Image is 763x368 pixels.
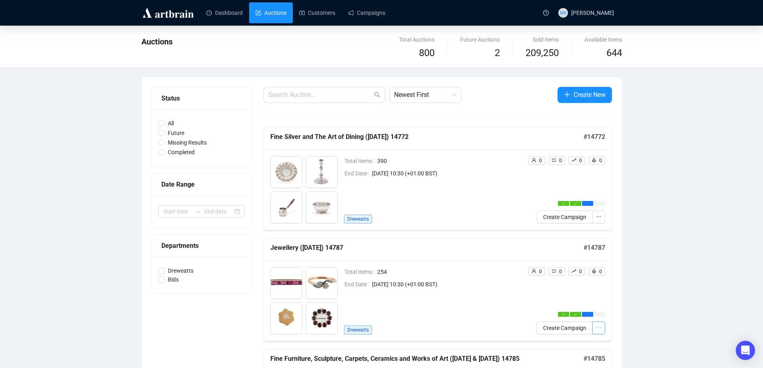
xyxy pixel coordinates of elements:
span: 209,250 [525,46,559,61]
button: Create Campaign [537,211,593,223]
h5: Fine Furniture, Sculpture, Carpets, Ceramics and Works of Art ([DATE] & [DATE]) 14785 [270,354,584,364]
span: All [165,119,177,128]
img: logo [141,6,195,19]
button: Create New [558,87,612,103]
span: 0 [559,158,562,163]
span: Newest First [394,87,457,103]
h5: # 14772 [584,132,605,142]
span: check [574,313,577,316]
span: End Date [344,169,372,178]
span: ellipsis [596,325,602,330]
img: 4_1.jpg [306,303,337,334]
span: ellipsis [586,202,589,205]
h5: # 14785 [584,354,605,364]
span: Dreweatts [344,326,372,334]
span: Total Items [344,267,377,276]
span: check [562,202,565,205]
img: 1_1.jpg [271,267,302,299]
span: Create Campaign [543,324,586,332]
span: 644 [606,47,622,58]
span: [DATE] 10:30 (+01:00 BST) [372,169,521,178]
span: 0 [559,269,562,274]
img: 4_1.jpg [306,192,337,223]
span: Total Items [344,157,377,165]
div: Total Auctions [399,35,435,44]
a: Campaigns [348,2,385,23]
span: Dreweatts [344,215,372,223]
img: 2_1.jpg [306,157,337,188]
span: 0 [539,158,542,163]
img: 3_1.jpg [271,192,302,223]
span: KM [560,9,566,16]
span: retweet [552,269,556,273]
span: [PERSON_NAME] [571,10,614,16]
span: rocket [592,158,596,163]
span: 0 [579,158,582,163]
div: Status [161,93,242,103]
a: Jewellery ([DATE]) 14787#14787Total Items254End Date[DATE] 10:30 (+01:00 BST)Dreweattsuser0retwee... [264,238,612,341]
span: Completed [165,148,198,157]
h5: Jewellery ([DATE]) 14787 [270,243,584,253]
span: Create Campaign [543,213,586,221]
a: Customers [299,2,335,23]
span: 254 [377,267,521,276]
span: user [531,158,536,163]
span: plus [564,91,570,98]
h5: # 14787 [584,243,605,253]
input: End date [204,207,233,216]
span: rise [572,158,576,163]
span: check [574,202,577,205]
span: search [374,92,380,98]
a: Fine Silver and The Art of Dining ([DATE]) 14772#14772Total Items390End Date[DATE] 10:30 (+01:00 ... [264,127,612,230]
span: 800 [419,47,435,58]
input: Start date [163,207,191,216]
button: Create Campaign [537,322,593,334]
a: Auctions [256,2,286,23]
span: [DATE] 10:30 (+01:00 BST) [372,280,521,289]
span: check [562,313,565,316]
img: 3_1.jpg [271,303,302,334]
span: 390 [377,157,521,165]
img: 1_1.jpg [271,157,302,188]
span: End Date [344,280,372,289]
span: 0 [599,158,602,163]
span: ellipsis [586,313,589,316]
span: swap-right [195,208,201,215]
span: retweet [552,158,556,163]
span: ellipsis [596,214,602,219]
span: 0 [599,269,602,274]
span: question-circle [543,10,549,16]
span: rise [572,269,576,273]
span: Missing Results [165,138,210,147]
div: Date Range [161,179,242,189]
span: Dreweatts [165,266,197,275]
span: 0 [539,269,542,274]
div: Available Items [584,35,622,44]
input: Search Auction... [268,90,372,100]
a: Dashboard [206,2,243,23]
div: Future Auctions [460,35,500,44]
div: Open Intercom Messenger [736,341,755,360]
div: Departments [161,241,242,251]
span: Auctions [141,37,173,46]
img: 2_1.jpg [306,267,337,299]
div: Sold Items [525,35,559,44]
h5: Fine Silver and The Art of Dining ([DATE]) 14772 [270,132,584,142]
span: Bids [165,275,182,284]
span: to [195,208,201,215]
span: Future [165,129,187,137]
span: 0 [579,269,582,274]
span: Create New [574,90,606,100]
span: user [531,269,536,273]
span: 2 [495,47,500,58]
span: rocket [592,269,596,273]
